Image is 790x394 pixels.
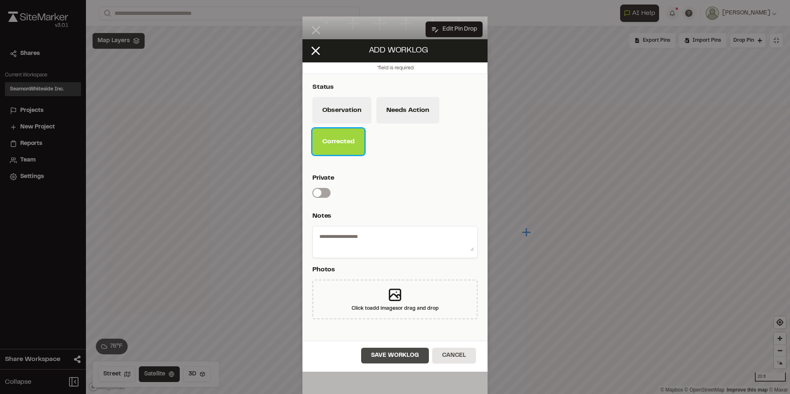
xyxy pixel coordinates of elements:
[312,280,478,319] div: Click toadd imagesor drag and drop
[376,97,439,123] button: Needs Action
[306,41,326,61] button: Close modal
[302,62,488,74] div: field is required
[312,128,364,155] button: Corrected
[352,305,439,312] div: Click to add images or drag and drop
[312,211,474,221] p: Notes
[312,265,474,275] p: Photos
[312,173,474,183] p: Private
[312,97,371,123] button: Observation
[312,82,474,92] p: Status
[361,348,429,363] button: Save Worklog
[306,45,491,57] p: Add Worklog
[432,348,476,363] button: Cancel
